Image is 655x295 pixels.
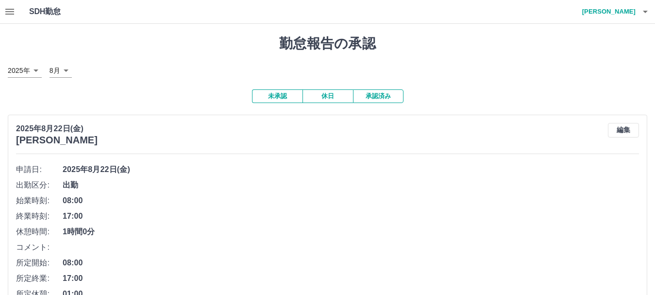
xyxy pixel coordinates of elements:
[16,195,63,207] span: 始業時刻:
[16,210,63,222] span: 終業時刻:
[63,257,639,269] span: 08:00
[16,226,63,238] span: 休憩時間:
[63,210,639,222] span: 17:00
[16,242,63,253] span: コメント:
[63,164,639,175] span: 2025年8月22日(金)
[16,179,63,191] span: 出勤区分:
[608,123,639,138] button: 編集
[50,64,72,78] div: 8月
[63,179,639,191] span: 出勤
[16,135,98,146] h3: [PERSON_NAME]
[16,123,98,135] p: 2025年8月22日(金)
[63,195,639,207] span: 08:00
[16,164,63,175] span: 申請日:
[8,64,42,78] div: 2025年
[8,35,647,52] h1: 勤怠報告の承認
[16,273,63,284] span: 所定終業:
[63,273,639,284] span: 17:00
[63,226,639,238] span: 1時間0分
[16,257,63,269] span: 所定開始:
[353,89,403,103] button: 承認済み
[302,89,353,103] button: 休日
[252,89,302,103] button: 未承認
